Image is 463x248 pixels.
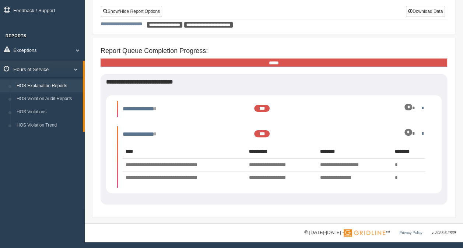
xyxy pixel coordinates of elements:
div: © [DATE]-[DATE] - ™ [304,229,456,237]
a: HOS Explanation Reports [13,79,83,93]
img: Gridline [344,229,385,237]
a: Show/Hide Report Options [101,6,162,17]
a: Privacy Policy [399,231,422,235]
li: Expand [117,126,431,188]
h4: Report Queue Completion Progress: [101,47,447,55]
button: Download Data [406,6,445,17]
li: Expand [117,101,431,117]
a: HOS Violation Audit Reports [13,92,83,106]
span: v. 2025.6.2839 [432,231,456,235]
a: HOS Violation Trend [13,119,83,132]
a: HOS Violations [13,106,83,119]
